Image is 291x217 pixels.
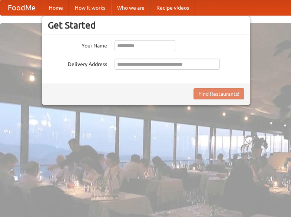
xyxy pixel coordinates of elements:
[69,0,111,15] a: How it works
[0,0,43,15] a: FoodMe
[43,0,69,15] a: Home
[151,0,195,15] a: Recipe videos
[48,20,244,31] h3: Get Started
[111,0,151,15] a: Who we are
[48,40,107,49] label: Your Name
[194,88,244,99] button: Find Restaurants!
[48,59,107,68] label: Delivery Address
